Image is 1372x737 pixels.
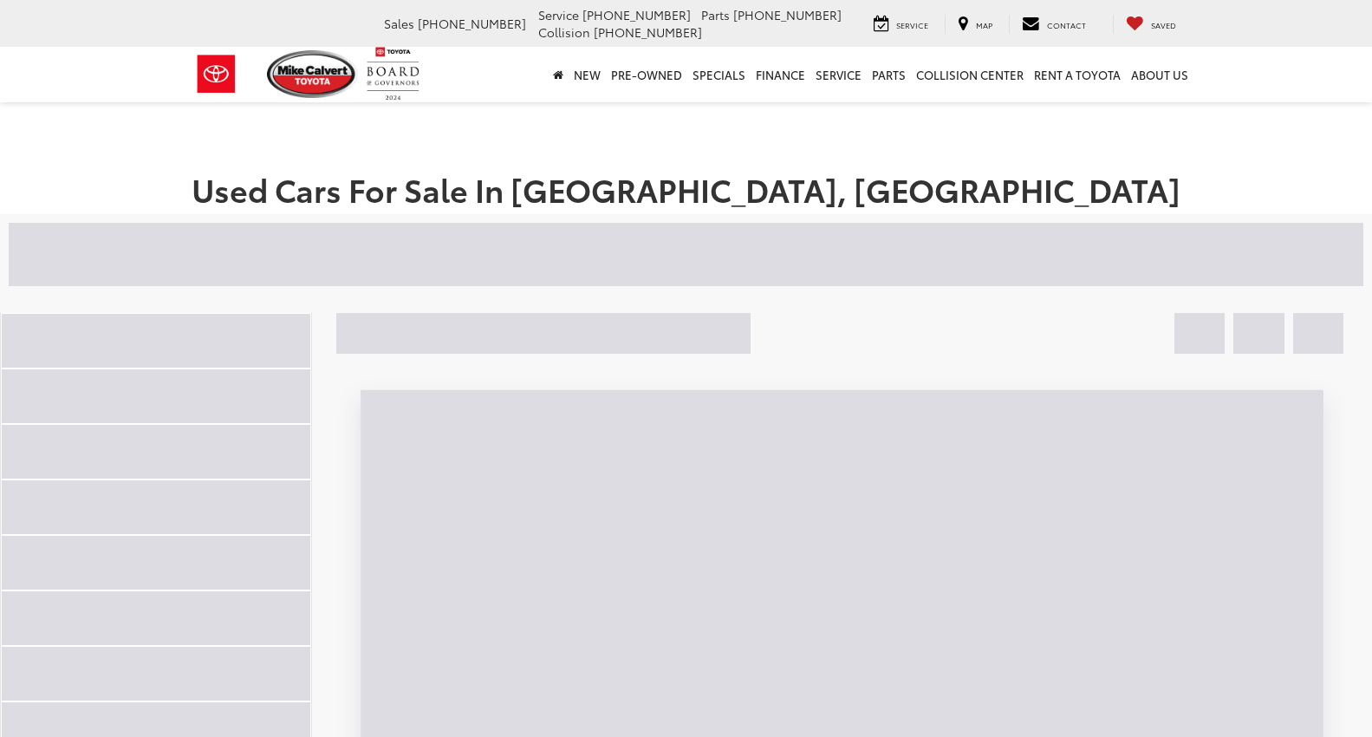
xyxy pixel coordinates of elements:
[418,15,526,32] span: [PHONE_NUMBER]
[945,15,1005,34] a: Map
[1151,19,1176,30] span: Saved
[184,46,249,102] img: Toyota
[861,15,941,34] a: Service
[267,50,359,98] img: Mike Calvert Toyota
[538,6,579,23] span: Service
[606,47,687,102] a: Pre-Owned
[701,6,730,23] span: Parts
[896,19,928,30] span: Service
[582,6,691,23] span: [PHONE_NUMBER]
[976,19,992,30] span: Map
[867,47,911,102] a: Parts
[911,47,1029,102] a: Collision Center
[548,47,569,102] a: Home
[1009,15,1099,34] a: Contact
[569,47,606,102] a: New
[538,23,590,41] span: Collision
[810,47,867,102] a: Service
[733,6,842,23] span: [PHONE_NUMBER]
[687,47,751,102] a: Specials
[1029,47,1126,102] a: Rent a Toyota
[384,15,414,32] span: Sales
[594,23,702,41] span: [PHONE_NUMBER]
[751,47,810,102] a: Finance
[1113,15,1189,34] a: My Saved Vehicles
[1126,47,1193,102] a: About Us
[1047,19,1086,30] span: Contact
